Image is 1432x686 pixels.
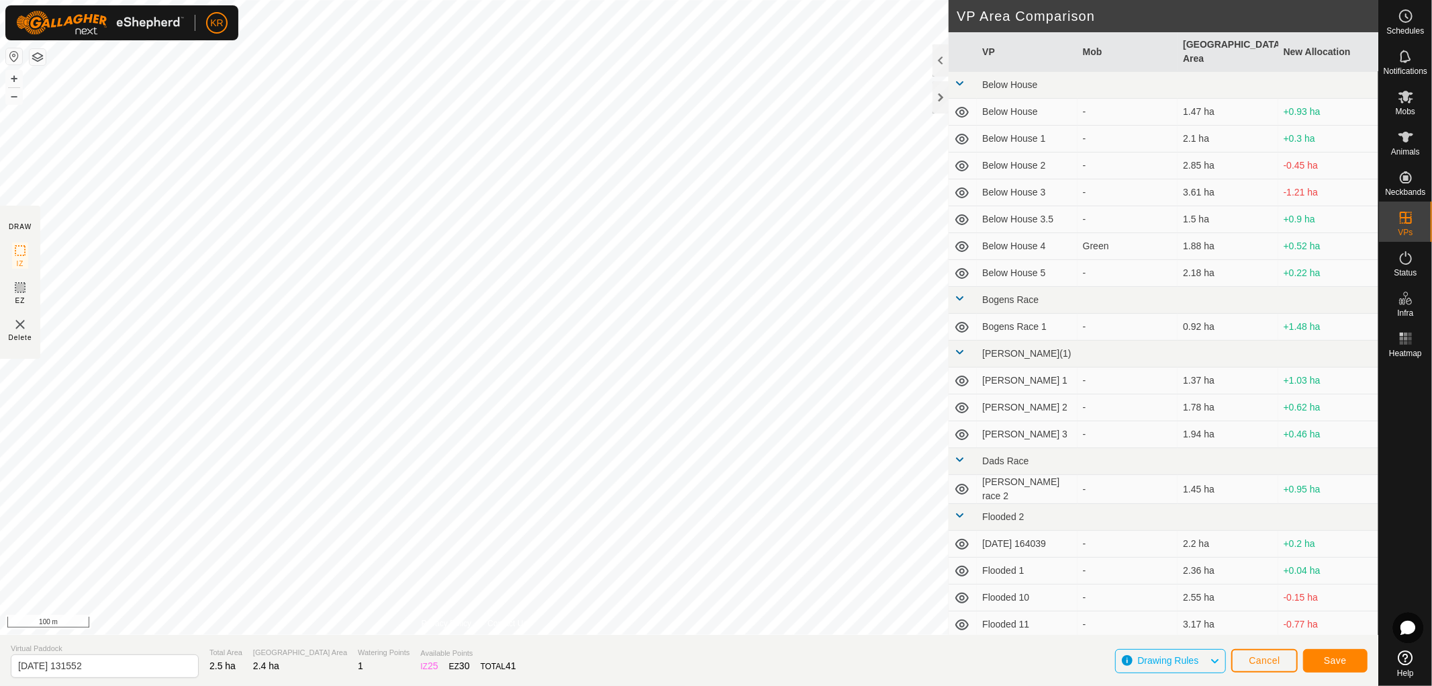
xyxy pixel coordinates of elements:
[977,475,1077,504] td: [PERSON_NAME] race 2
[253,647,347,658] span: [GEOGRAPHIC_DATA] Area
[449,659,470,673] div: EZ
[1083,212,1172,226] div: -
[977,585,1077,611] td: Flooded 10
[982,511,1024,522] span: Flooded 2
[982,79,1038,90] span: Below House
[977,531,1077,558] td: [DATE] 164039
[1083,105,1172,119] div: -
[210,16,223,30] span: KR
[1278,99,1378,126] td: +0.93 ha
[1324,655,1347,666] span: Save
[957,8,1378,24] h2: VP Area Comparison
[6,48,22,65] button: Reset Map
[12,316,28,333] img: VP
[1083,427,1172,441] div: -
[1083,239,1172,253] div: Green
[1379,645,1432,683] a: Help
[1083,564,1172,578] div: -
[1178,368,1278,394] td: 1.37 ha
[428,660,438,671] span: 25
[1178,585,1278,611] td: 2.55 ha
[1178,153,1278,179] td: 2.85 ha
[358,647,410,658] span: Watering Points
[209,647,242,658] span: Total Area
[1278,531,1378,558] td: +0.2 ha
[9,333,32,343] span: Delete
[16,11,184,35] img: Gallagher Logo
[9,222,32,232] div: DRAW
[253,660,279,671] span: 2.4 ha
[1178,32,1278,72] th: [GEOGRAPHIC_DATA] Area
[481,659,516,673] div: TOTAL
[977,32,1077,72] th: VP
[977,179,1077,206] td: Below House 3
[1397,309,1413,317] span: Infra
[1278,126,1378,153] td: +0.3 ha
[1083,159,1172,173] div: -
[1398,228,1413,237] span: VPs
[15,296,26,306] span: EZ
[6,88,22,104] button: –
[977,394,1077,421] td: [PERSON_NAME] 2
[1083,185,1172,200] div: -
[977,233,1077,260] td: Below House 4
[506,660,516,671] span: 41
[1278,314,1378,341] td: +1.48 ha
[30,49,46,65] button: Map Layers
[1178,314,1278,341] td: 0.92 ha
[1397,669,1414,677] span: Help
[1385,188,1425,196] span: Neckbands
[1083,617,1172,632] div: -
[358,660,363,671] span: 1
[1178,260,1278,287] td: 2.18 ha
[977,368,1077,394] td: [PERSON_NAME] 1
[1083,537,1172,551] div: -
[1178,558,1278,585] td: 2.36 ha
[422,617,472,630] a: Privacy Policy
[1178,179,1278,206] td: 3.61 ha
[977,611,1077,638] td: Flooded 11
[982,348,1071,359] span: [PERSON_NAME](1)
[1389,349,1422,357] span: Heatmap
[977,558,1077,585] td: Flooded 1
[1083,482,1172,497] div: -
[1137,655,1198,666] span: Drawing Rules
[977,206,1077,233] td: Below House 3.5
[1278,585,1378,611] td: -0.15 ha
[1178,233,1278,260] td: 1.88 ha
[977,421,1077,448] td: [PERSON_NAME] 3
[1278,475,1378,504] td: +0.95 ha
[982,294,1039,305] span: Bogens Race
[1278,368,1378,394] td: +1.03 ha
[1386,27,1424,35] span: Schedules
[977,99,1077,126] td: Below House
[1278,394,1378,421] td: +0.62 ha
[420,659,438,673] div: IZ
[1278,179,1378,206] td: -1.21 ha
[1278,233,1378,260] td: +0.52 ha
[1178,611,1278,638] td: 3.17 ha
[1278,260,1378,287] td: +0.22 ha
[1278,153,1378,179] td: -0.45 ha
[1083,266,1172,280] div: -
[17,259,24,269] span: IZ
[11,643,199,654] span: Virtual Paddock
[977,260,1077,287] td: Below House 5
[1391,148,1420,156] span: Animals
[1384,67,1427,75] span: Notifications
[1083,320,1172,334] div: -
[1303,649,1368,673] button: Save
[1083,374,1172,388] div: -
[1231,649,1298,673] button: Cancel
[487,617,527,630] a: Contact Us
[1178,531,1278,558] td: 2.2 ha
[1178,99,1278,126] td: 1.47 ha
[209,660,236,671] span: 2.5 ha
[1178,421,1278,448] td: 1.94 ha
[1083,400,1172,415] div: -
[977,314,1077,341] td: Bogens Race 1
[1278,32,1378,72] th: New Allocation
[1078,32,1178,72] th: Mob
[1178,126,1278,153] td: 2.1 ha
[1278,611,1378,638] td: -0.77 ha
